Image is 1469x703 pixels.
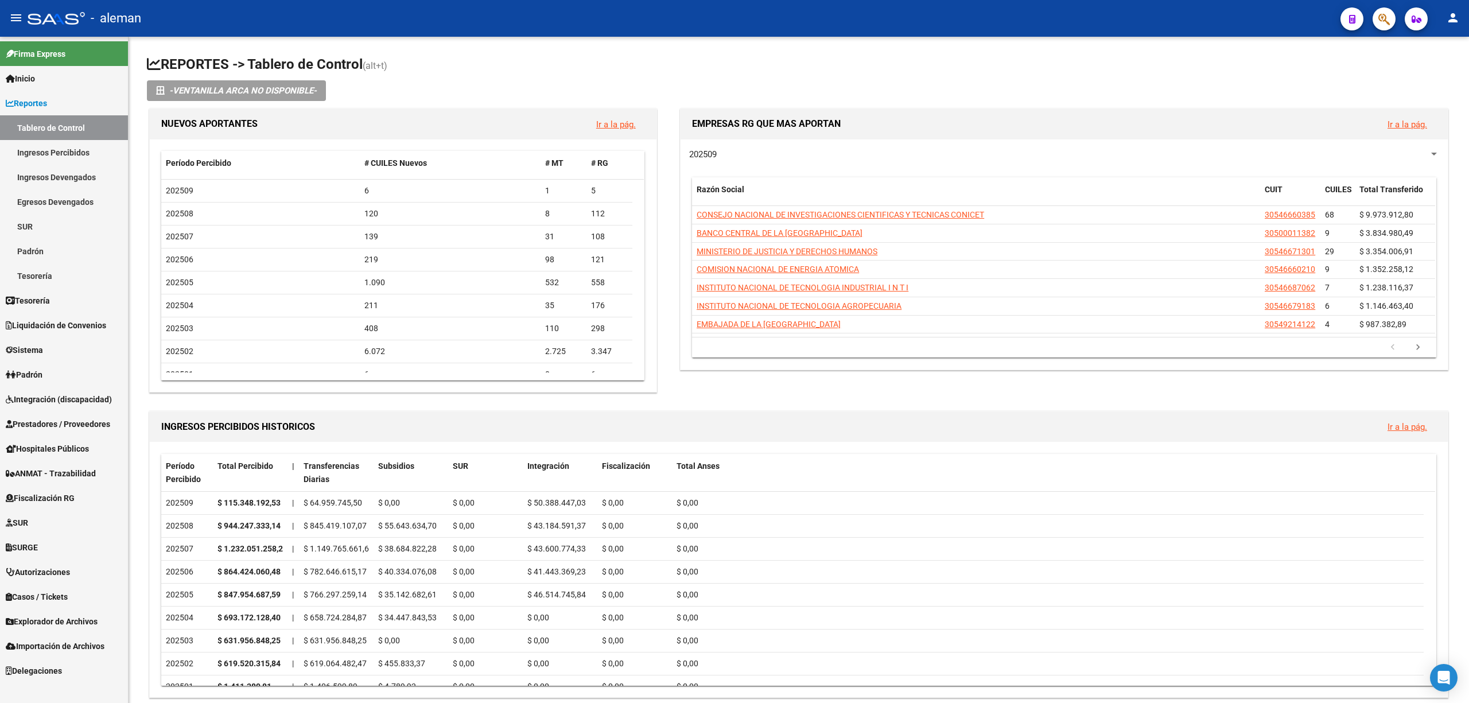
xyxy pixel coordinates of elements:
span: | [292,567,294,576]
span: $ 0,00 [527,659,549,668]
span: Total Percibido [217,461,273,471]
div: 139 [364,230,537,243]
div: 298 [591,322,628,335]
i: -VENTANILLA ARCA NO DISPONIBLE- [169,80,317,101]
div: 1 [545,184,582,197]
button: Ir a la pág. [1378,416,1436,437]
span: $ 0,00 [453,590,475,599]
datatable-header-cell: Período Percibido [161,151,360,176]
span: 202502 [166,347,193,356]
span: $ 0,00 [602,590,624,599]
span: 9 [1325,265,1330,274]
span: $ 0,00 [453,636,475,645]
span: 30546687062 [1265,283,1315,292]
span: 202506 [166,255,193,264]
div: 108 [591,230,628,243]
span: $ 782.646.615,17 [304,567,367,576]
div: 202502 [166,657,208,670]
span: Tesorería [6,294,50,307]
span: SUR [453,461,468,471]
div: 3.347 [591,345,628,358]
span: Subsidios [378,461,414,471]
div: 120 [364,207,537,220]
strong: $ 693.172.128,40 [217,613,281,622]
a: go to next page [1407,341,1429,354]
span: $ 40.334.076,08 [378,567,437,576]
div: 0 [545,368,582,381]
div: 1.090 [364,276,537,289]
span: $ 766.297.259,14 [304,590,367,599]
span: | [292,544,294,553]
span: $ 0,00 [453,498,475,507]
div: 202509 [166,496,208,510]
span: $ 0,00 [677,659,698,668]
div: 202505 [166,588,208,601]
span: CUILES [1325,185,1352,194]
span: $ 1.146.463,40 [1359,301,1413,310]
span: $ 845.419.107,07 [304,521,367,530]
span: | [292,613,294,622]
span: $ 0,00 [677,636,698,645]
span: $ 0,00 [677,498,698,507]
datatable-header-cell: CUIT [1260,177,1320,215]
span: ANMAT - Trazabilidad [6,467,96,480]
span: 202507 [166,232,193,241]
div: 6 [364,368,537,381]
span: Fiscalización [602,461,650,471]
datatable-header-cell: Fiscalización [597,454,672,492]
div: 202508 [166,519,208,533]
div: 121 [591,253,628,266]
div: 202501 [166,680,208,693]
span: Importación de Archivos [6,640,104,652]
span: 30546660385 [1265,210,1315,219]
datatable-header-cell: | [287,454,299,492]
h1: REPORTES -> Tablero de Control [147,55,1451,75]
div: 98 [545,253,582,266]
span: SUR [6,516,28,529]
span: NUEVOS APORTANTES [161,118,258,129]
span: $ 0,00 [453,567,475,576]
span: COMISION NACIONAL DE ENERGIA ATOMICA [697,265,859,274]
span: Reportes [6,97,47,110]
span: SURGE [6,541,38,554]
span: | [292,521,294,530]
div: 112 [591,207,628,220]
span: CONSEJO NACIONAL DE INVESTIGACIONES CIENTIFICAS Y TECNICAS CONICET [697,210,984,219]
span: MINISTERIO DE JUSTICIA Y DERECHOS HUMANOS [697,247,877,256]
datatable-header-cell: # RG [586,151,632,176]
strong: $ 847.954.687,59 [217,590,281,599]
datatable-header-cell: Total Transferido [1355,177,1435,215]
span: 29 [1325,247,1334,256]
a: go to previous page [1382,341,1404,354]
span: $ 619.064.482,47 [304,659,367,668]
span: $ 55.643.634,70 [378,521,437,530]
span: $ 0,00 [602,613,624,622]
datatable-header-cell: Integración [523,454,597,492]
span: 6 [1325,301,1330,310]
span: EMPRESAS RG QUE MAS APORTAN [692,118,841,129]
div: 5 [591,184,628,197]
div: 202503 [166,634,208,647]
span: (alt+t) [363,60,387,71]
span: $ 0,00 [453,521,475,530]
strong: $ 1.411.389,81 [217,682,271,691]
span: CUIT [1265,185,1283,194]
div: 408 [364,322,537,335]
span: Liquidación de Convenios [6,319,106,332]
span: | [292,498,294,507]
div: 110 [545,322,582,335]
span: $ 0,00 [453,682,475,691]
span: Fiscalización RG [6,492,75,504]
span: 30546679183 [1265,301,1315,310]
strong: $ 631.956.848,25 [217,636,281,645]
span: INSTITUTO NACIONAL DE TECNOLOGIA INDUSTRIAL I N T I [697,283,908,292]
span: INSTITUTO NACIONAL DE TECNOLOGIA AGROPECUARIA [697,301,901,310]
span: $ 0,00 [677,521,698,530]
span: 30500011382 [1265,228,1315,238]
strong: $ 944.247.333,14 [217,521,281,530]
span: Sistema [6,344,43,356]
span: 9 [1325,228,1330,238]
span: Autorizaciones [6,566,70,578]
span: $ 0,00 [677,590,698,599]
span: $ 4.789,92 [378,682,416,691]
